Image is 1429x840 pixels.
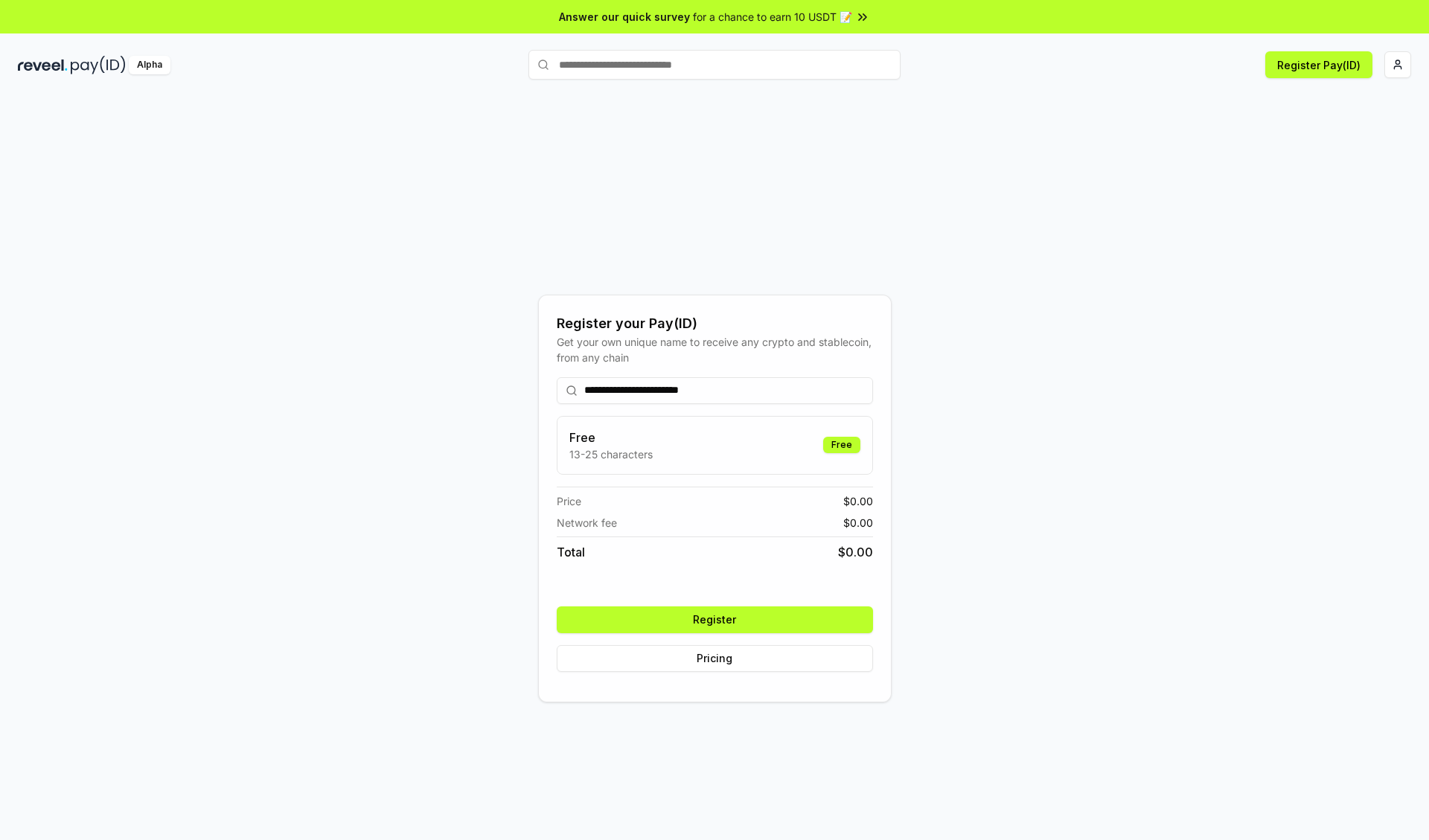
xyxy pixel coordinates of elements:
[71,56,126,74] img: pay_id
[557,543,585,561] span: Total
[557,334,873,365] div: Get your own unique name to receive any crypto and stablecoin, from any chain
[557,606,873,633] button: Register
[838,543,873,561] span: $ 0.00
[557,515,617,530] span: Network fee
[18,56,68,74] img: reveel_dark
[557,493,581,509] span: Price
[843,515,873,530] span: $ 0.00
[557,313,873,334] div: Register your Pay(ID)
[1265,51,1372,78] button: Register Pay(ID)
[823,437,860,453] div: Free
[569,446,653,462] p: 13-25 characters
[129,56,170,74] div: Alpha
[693,9,852,25] span: for a chance to earn 10 USDT 📝
[557,645,873,672] button: Pricing
[843,493,873,509] span: $ 0.00
[559,9,690,25] span: Answer our quick survey
[569,429,653,446] h3: Free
